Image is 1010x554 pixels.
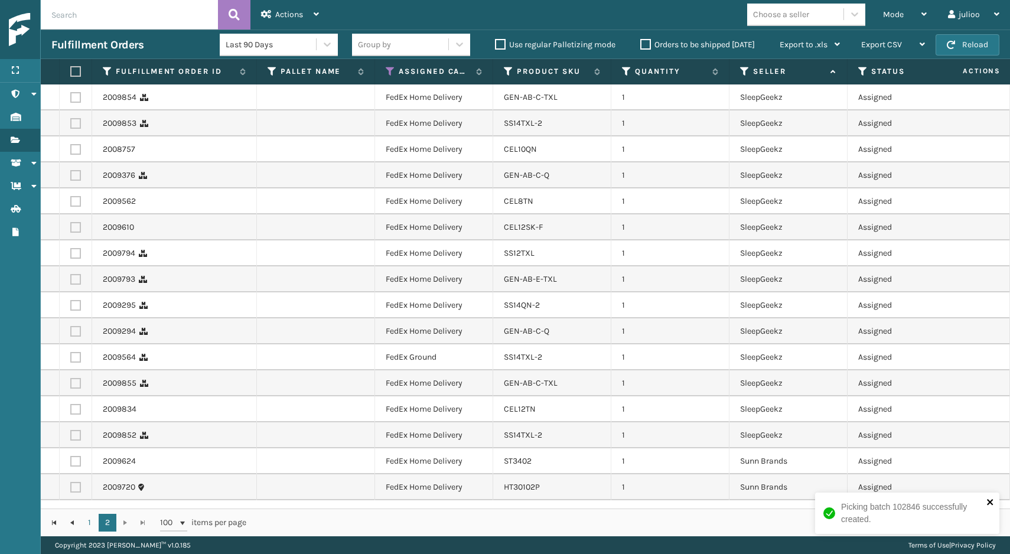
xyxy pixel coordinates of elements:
[848,448,966,474] td: Assigned
[729,188,848,214] td: SleepGeekz
[611,214,729,240] td: 1
[504,170,549,180] a: GEN-AB-C-Q
[358,38,391,51] div: Group by
[375,344,493,370] td: FedEx Ground
[375,396,493,422] td: FedEx Home Delivery
[871,66,943,77] label: Status
[375,136,493,162] td: FedEx Home Delivery
[103,273,135,285] a: 2009793
[729,266,848,292] td: SleepGeekz
[640,40,755,50] label: Orders to be shipped [DATE]
[611,136,729,162] td: 1
[729,162,848,188] td: SleepGeekz
[729,448,848,474] td: Sunn Brands
[67,518,77,527] span: Go to the previous page
[729,422,848,448] td: SleepGeekz
[848,136,966,162] td: Assigned
[848,214,966,240] td: Assigned
[63,514,81,532] a: Go to the previous page
[848,318,966,344] td: Assigned
[81,514,99,532] a: 1
[375,214,493,240] td: FedEx Home Delivery
[729,318,848,344] td: SleepGeekz
[504,118,542,128] a: SS14TXL-2
[103,481,135,493] a: 2009720
[611,370,729,396] td: 1
[926,61,1008,81] span: Actions
[504,326,549,336] a: GEN-AB-C-Q
[729,474,848,500] td: Sunn Brands
[848,240,966,266] td: Assigned
[729,370,848,396] td: SleepGeekz
[504,144,537,154] a: CEL10QN
[375,240,493,266] td: FedEx Home Delivery
[263,517,997,529] div: 101 - 116 of 116 items
[611,292,729,318] td: 1
[504,196,533,206] a: CEL8TN
[729,292,848,318] td: SleepGeekz
[611,396,729,422] td: 1
[103,170,135,181] a: 2009376
[729,110,848,136] td: SleepGeekz
[375,422,493,448] td: FedEx Home Delivery
[103,118,136,129] a: 2009853
[936,34,999,56] button: Reload
[375,474,493,500] td: FedEx Home Delivery
[281,66,352,77] label: Pallet Name
[504,248,535,258] a: SS12TXL
[848,292,966,318] td: Assigned
[375,370,493,396] td: FedEx Home Delivery
[729,136,848,162] td: SleepGeekz
[103,325,136,337] a: 2009294
[160,517,178,529] span: 100
[729,344,848,370] td: SleepGeekz
[275,9,303,19] span: Actions
[45,514,63,532] a: Go to the first page
[160,514,246,532] span: items per page
[611,162,729,188] td: 1
[611,422,729,448] td: 1
[611,240,729,266] td: 1
[611,448,729,474] td: 1
[729,84,848,110] td: SleepGeekz
[375,448,493,474] td: FedEx Home Delivery
[504,378,558,388] a: GEN-AB-C-TXL
[848,344,966,370] td: Assigned
[103,429,136,441] a: 2009852
[753,66,825,77] label: Seller
[9,13,115,47] img: logo
[611,266,729,292] td: 1
[729,240,848,266] td: SleepGeekz
[51,38,144,52] h3: Fulfillment Orders
[103,299,136,311] a: 2009295
[116,66,234,77] label: Fulfillment Order Id
[375,318,493,344] td: FedEx Home Delivery
[375,84,493,110] td: FedEx Home Delivery
[103,377,136,389] a: 2009855
[375,162,493,188] td: FedEx Home Delivery
[986,497,995,509] button: close
[375,110,493,136] td: FedEx Home Delivery
[103,351,136,363] a: 2009564
[611,188,729,214] td: 1
[848,370,966,396] td: Assigned
[611,344,729,370] td: 1
[103,195,136,207] a: 2009562
[399,66,470,77] label: Assigned Carrier Service
[517,66,588,77] label: Product SKU
[729,396,848,422] td: SleepGeekz
[848,396,966,422] td: Assigned
[504,352,542,362] a: SS14TXL-2
[861,40,902,50] span: Export CSV
[611,474,729,500] td: 1
[611,110,729,136] td: 1
[848,474,966,500] td: Assigned
[55,536,191,554] p: Copyright 2023 [PERSON_NAME]™ v 1.0.185
[103,455,136,467] a: 2009624
[848,266,966,292] td: Assigned
[883,9,904,19] span: Mode
[103,92,136,103] a: 2009854
[848,162,966,188] td: Assigned
[753,8,809,21] div: Choose a seller
[729,214,848,240] td: SleepGeekz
